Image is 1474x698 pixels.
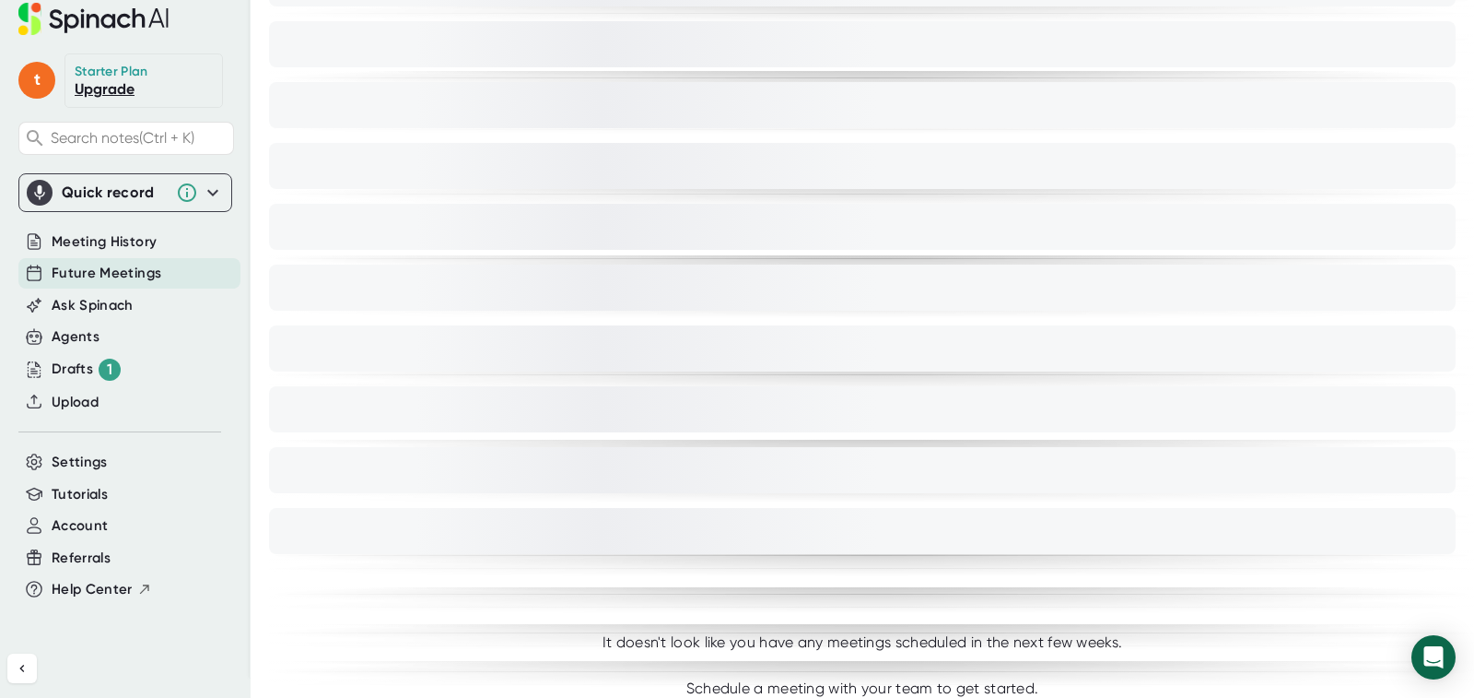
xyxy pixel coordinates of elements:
div: Drafts [52,359,121,381]
div: 1 [99,359,121,381]
button: Drafts 1 [52,359,121,381]
span: Help Center [52,579,133,600]
div: Quick record [27,174,224,211]
button: Collapse sidebar [7,654,37,683]
a: Upgrade [75,80,135,98]
button: Help Center [52,579,152,600]
button: Meeting History [52,231,157,253]
span: t [18,62,55,99]
button: Ask Spinach [52,295,134,316]
button: Upload [52,392,99,413]
button: Future Meetings [52,263,161,284]
div: Schedule a meeting with your team to get started. [686,680,1039,698]
div: Starter Plan [75,64,148,80]
div: Open Intercom Messenger [1411,635,1456,680]
button: Referrals [52,548,111,569]
button: Account [52,515,108,537]
div: Quick record [62,183,167,202]
button: Settings [52,452,108,473]
span: Search notes (Ctrl + K) [51,129,228,147]
button: Tutorials [52,484,108,505]
button: Agents [52,326,99,348]
div: It doesn't look like you have any meetings scheduled in the next few weeks. [602,633,1123,652]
